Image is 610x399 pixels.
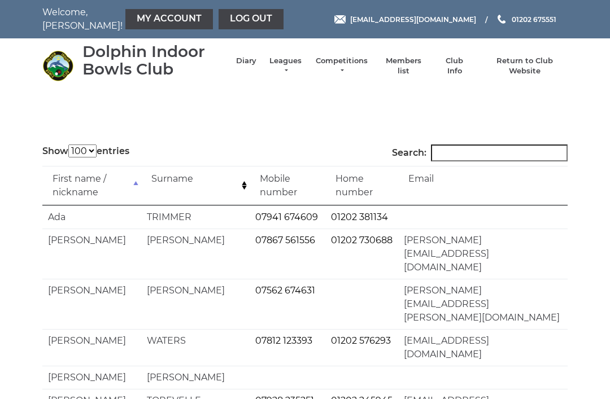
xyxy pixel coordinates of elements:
[68,144,97,157] select: Showentries
[236,56,256,66] a: Diary
[398,279,568,329] td: [PERSON_NAME][EMAIL_ADDRESS][PERSON_NAME][DOMAIN_NAME]
[42,6,251,33] nav: Welcome, [PERSON_NAME]!
[315,56,369,76] a: Competitions
[255,335,312,346] a: 07812 123393
[331,212,388,222] a: 01202 381134
[325,166,398,205] td: Home number
[398,229,568,279] td: [PERSON_NAME][EMAIL_ADDRESS][DOMAIN_NAME]
[331,235,393,245] a: 01202 730688
[42,366,141,389] td: [PERSON_NAME]
[42,144,129,158] label: Show entries
[125,9,213,29] a: My Account
[141,229,250,279] td: [PERSON_NAME]
[250,166,325,205] td: Mobile number
[82,43,225,78] div: Dolphin Indoor Bowls Club
[512,15,556,23] span: 01202 675551
[255,285,315,296] a: 07562 674631
[219,9,284,29] a: Log out
[141,205,250,229] td: TRIMMER
[42,50,73,81] img: Dolphin Indoor Bowls Club
[141,366,250,389] td: [PERSON_NAME]
[42,329,141,366] td: [PERSON_NAME]
[42,205,141,229] td: Ada
[438,56,471,76] a: Club Info
[141,166,250,205] td: Surname: activate to sort column ascending
[398,166,568,205] td: Email
[334,14,476,25] a: Email [EMAIL_ADDRESS][DOMAIN_NAME]
[141,279,250,329] td: [PERSON_NAME]
[380,56,426,76] a: Members list
[482,56,568,76] a: Return to Club Website
[268,56,303,76] a: Leagues
[255,235,315,245] a: 07867 561556
[141,329,250,366] td: WATERS
[42,279,141,329] td: [PERSON_NAME]
[331,335,391,346] a: 01202 576293
[392,144,568,161] label: Search:
[42,229,141,279] td: [PERSON_NAME]
[334,15,346,24] img: Email
[498,15,506,24] img: Phone us
[42,166,141,205] td: First name / nickname: activate to sort column descending
[496,14,556,25] a: Phone us 01202 675551
[431,144,568,161] input: Search:
[350,15,476,23] span: [EMAIL_ADDRESS][DOMAIN_NAME]
[398,329,568,366] td: [EMAIL_ADDRESS][DOMAIN_NAME]
[255,212,318,222] a: 07941 674609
